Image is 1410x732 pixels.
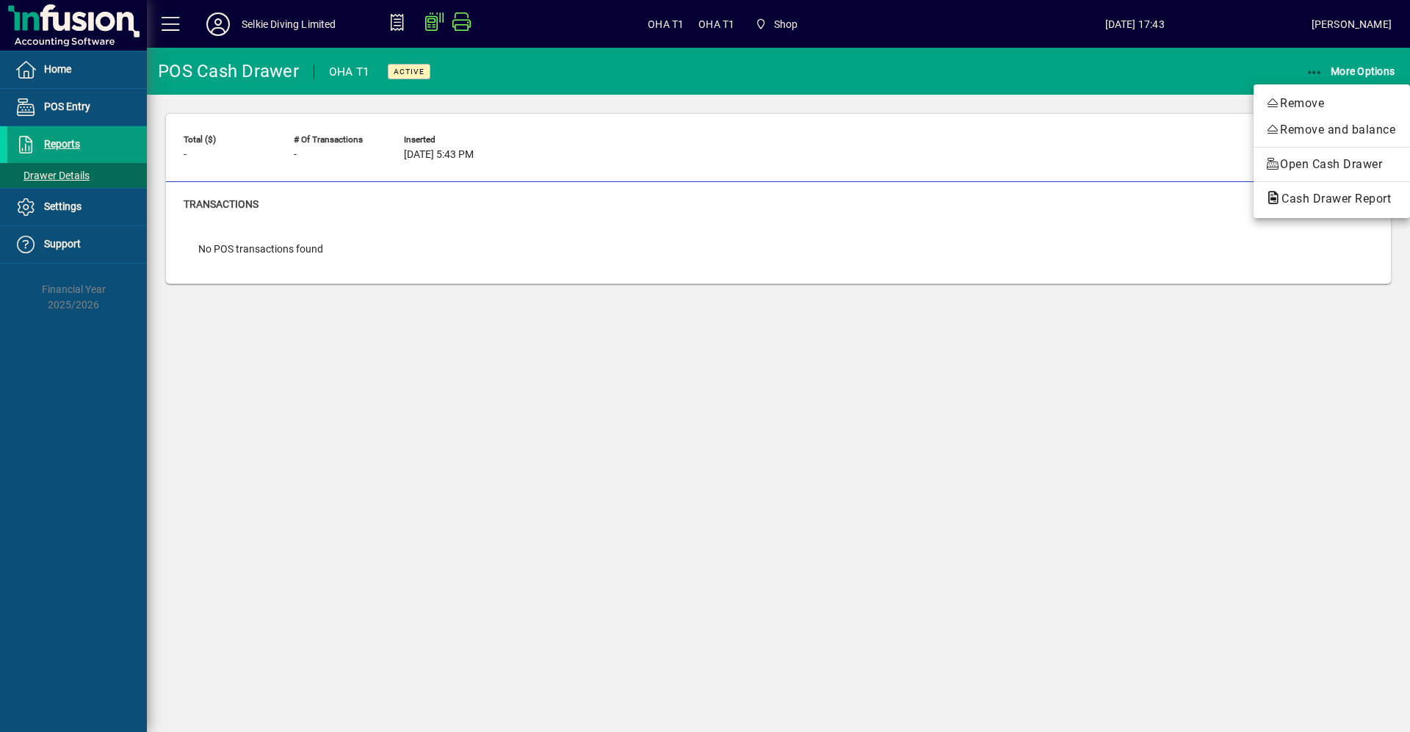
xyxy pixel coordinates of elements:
span: Cash Drawer Report [1265,192,1398,206]
button: Remove and balance [1254,117,1410,143]
span: Remove [1265,95,1398,112]
span: Remove and balance [1265,121,1398,139]
span: Open Cash Drawer [1265,156,1398,173]
button: Open Cash Drawer [1254,151,1410,178]
button: Remove [1254,90,1410,117]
